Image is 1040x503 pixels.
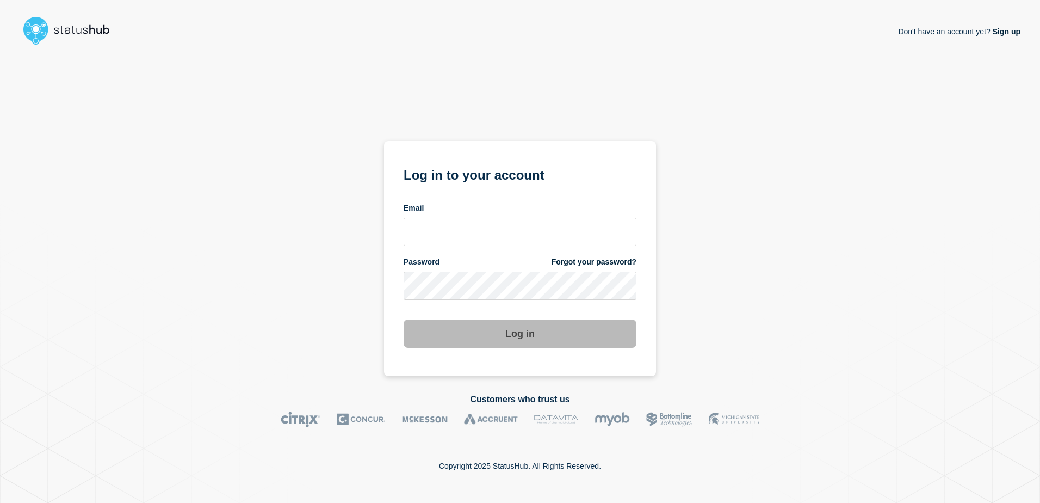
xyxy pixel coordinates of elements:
[20,13,123,48] img: StatusHub logo
[646,412,692,427] img: Bottomline logo
[404,203,424,213] span: Email
[20,395,1020,404] h2: Customers who trust us
[464,412,518,427] img: Accruent logo
[404,272,636,300] input: password input
[404,257,439,267] span: Password
[404,164,636,184] h1: Log in to your account
[709,412,759,427] img: MSU logo
[404,320,636,348] button: Log in
[281,412,320,427] img: Citrix logo
[898,19,1020,45] p: Don't have an account yet?
[337,412,386,427] img: Concur logo
[552,257,636,267] a: Forgot your password?
[534,412,578,427] img: DataVita logo
[595,412,630,427] img: myob logo
[991,27,1020,36] a: Sign up
[404,218,636,246] input: email input
[439,462,601,470] p: Copyright 2025 StatusHub. All Rights Reserved.
[402,412,448,427] img: McKesson logo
